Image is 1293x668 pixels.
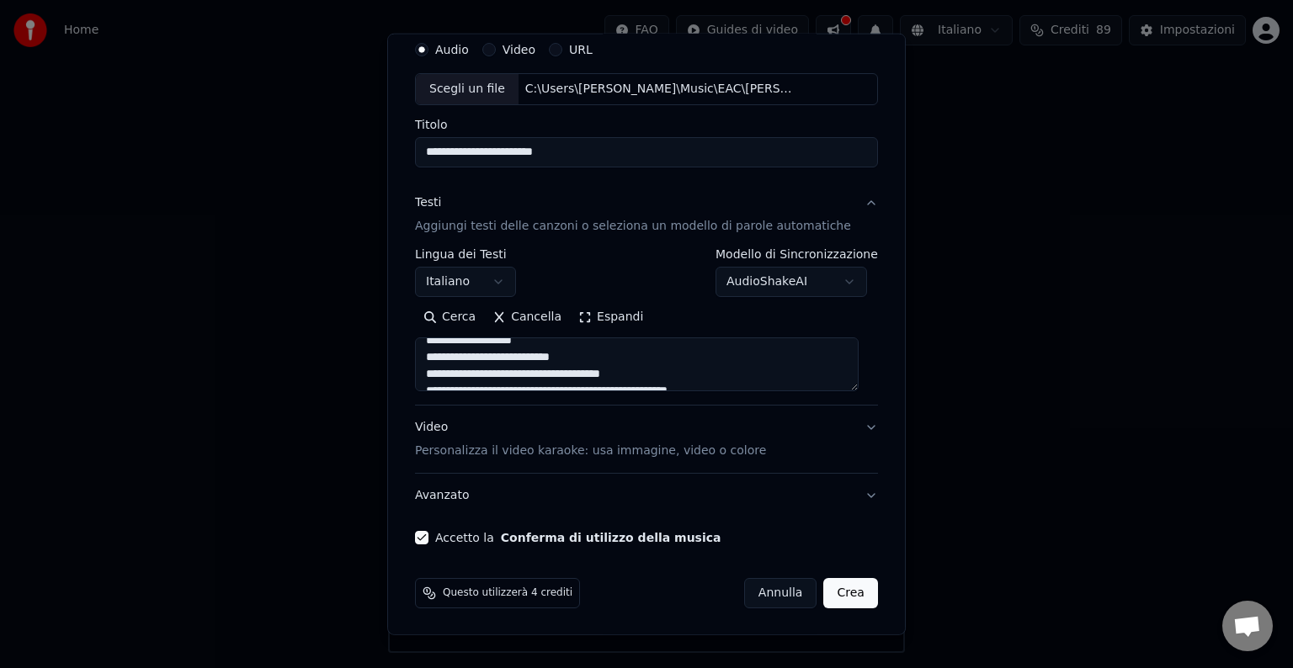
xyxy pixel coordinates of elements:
p: Aggiungi testi delle canzoni o seleziona un modello di parole automatiche [415,218,851,235]
label: Audio [435,44,469,56]
button: Accetto la [501,532,721,543]
div: C:\Users\[PERSON_NAME]\Music\EAC\[PERSON_NAME] per colpa di chi.wav [519,81,805,98]
label: URL [569,44,593,56]
div: Testi [415,194,441,211]
label: Modello di Sincronizzazione [716,248,878,260]
div: Scegli un file [416,74,519,104]
label: Video [503,44,535,56]
label: Accetto la [435,532,721,543]
label: Lingua dei Testi [415,248,516,260]
button: TestiAggiungi testi delle canzoni o seleziona un modello di parole automatiche [415,181,878,248]
div: TestiAggiungi testi delle canzoni o seleziona un modello di parole automatiche [415,248,878,405]
button: Cerca [415,304,484,331]
button: Annulla [744,578,817,608]
button: VideoPersonalizza il video karaoke: usa immagine, video o colore [415,406,878,473]
button: Crea [824,578,878,608]
button: Cancella [484,304,570,331]
p: Personalizza il video karaoke: usa immagine, video o colore [415,443,766,459]
span: Questo utilizzerà 4 crediti [443,586,572,600]
button: Avanzato [415,474,878,517]
button: Espandi [570,304,652,331]
label: Titolo [415,119,878,130]
div: Video [415,419,766,459]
